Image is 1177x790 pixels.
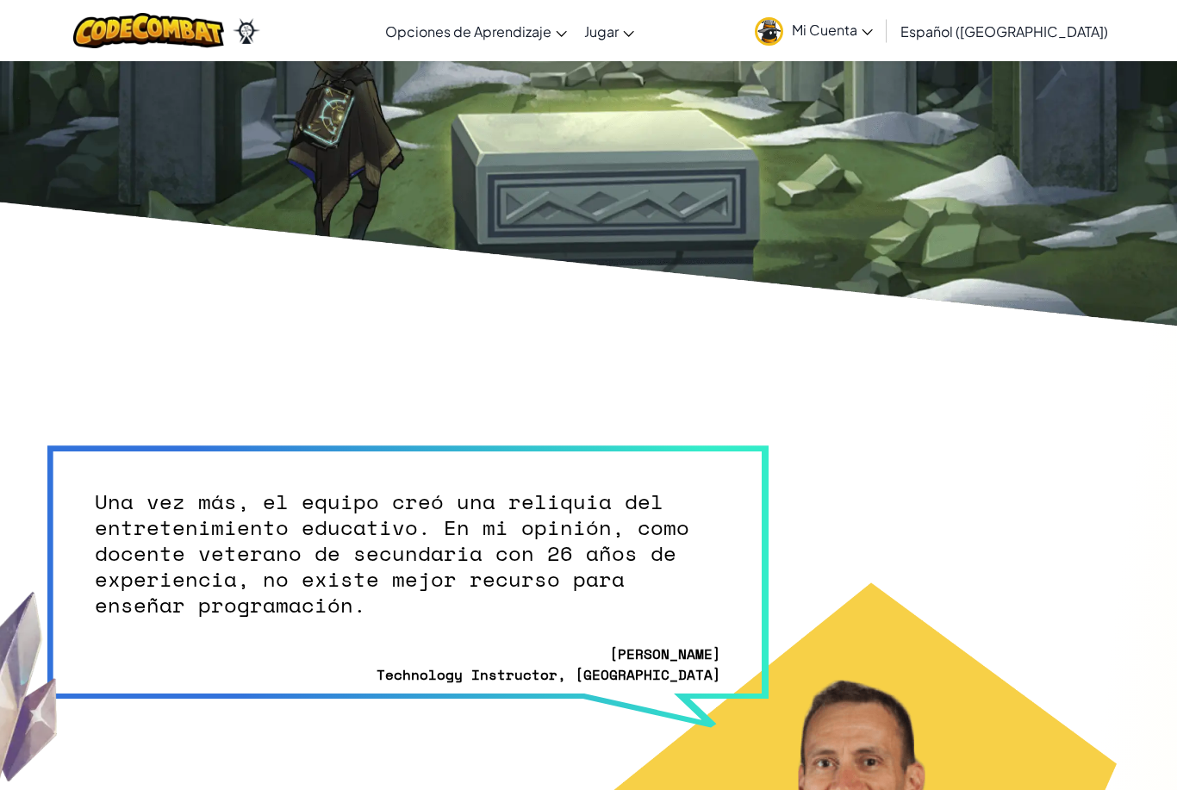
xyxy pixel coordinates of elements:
span: Jugar [584,22,619,40]
a: Mi Cuenta [746,3,881,58]
div: Una vez más, el equipo creó una reliquia del entretenimiento educativo. En mi opinión, como docen... [95,488,721,618]
img: Ozaria [233,18,260,44]
img: CodeCombat logo [73,13,224,48]
img: avatar [755,17,783,46]
span: Mi Cuenta [792,21,873,39]
a: Opciones de Aprendizaje [377,8,576,54]
span: Español ([GEOGRAPHIC_DATA]) [900,22,1108,40]
a: Jugar [576,8,643,54]
a: Español ([GEOGRAPHIC_DATA]) [892,8,1117,54]
span: Opciones de Aprendizaje [385,22,551,40]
